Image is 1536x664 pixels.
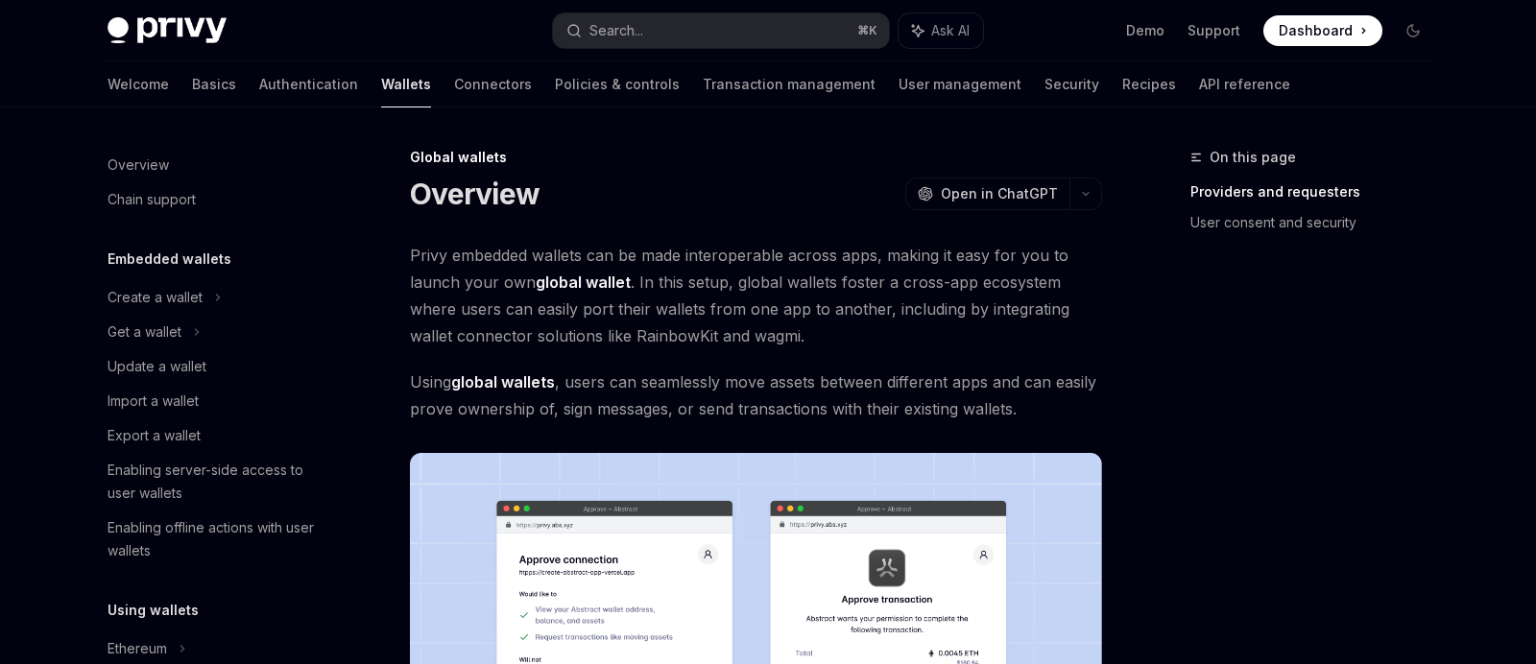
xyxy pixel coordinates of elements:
[1122,61,1176,107] a: Recipes
[410,148,1102,167] div: Global wallets
[108,188,196,211] div: Chain support
[899,13,983,48] button: Ask AI
[1279,21,1353,40] span: Dashboard
[108,17,227,44] img: dark logo
[92,418,338,453] a: Export a wallet
[451,372,555,391] strong: global wallets
[92,349,338,384] a: Update a wallet
[1263,15,1382,46] a: Dashboard
[857,23,877,38] span: ⌘ K
[108,599,199,622] h5: Using wallets
[1190,207,1444,238] a: User consent and security
[108,61,169,107] a: Welcome
[108,390,199,413] div: Import a wallet
[410,368,1102,422] span: Using , users can seamlessly move assets between different apps and can easily prove ownership of...
[1188,21,1240,40] a: Support
[1210,146,1296,169] span: On this page
[1398,15,1428,46] button: Toggle dark mode
[931,21,970,40] span: Ask AI
[1190,177,1444,207] a: Providers and requesters
[108,459,326,505] div: Enabling server-side access to user wallets
[536,273,631,292] strong: global wallet
[905,178,1069,210] button: Open in ChatGPT
[1044,61,1099,107] a: Security
[1199,61,1290,107] a: API reference
[92,182,338,217] a: Chain support
[92,453,338,510] a: Enabling server-side access to user wallets
[92,384,338,418] a: Import a wallet
[108,516,326,562] div: Enabling offline actions with user wallets
[381,61,431,107] a: Wallets
[92,510,338,568] a: Enabling offline actions with user wallets
[1126,21,1164,40] a: Demo
[108,286,203,309] div: Create a wallet
[899,61,1021,107] a: User management
[108,320,181,344] div: Get a wallet
[555,61,680,107] a: Policies & controls
[941,184,1058,203] span: Open in ChatGPT
[108,154,169,177] div: Overview
[553,13,889,48] button: Search...⌘K
[108,637,167,660] div: Ethereum
[259,61,358,107] a: Authentication
[703,61,876,107] a: Transaction management
[92,148,338,182] a: Overview
[454,61,532,107] a: Connectors
[410,242,1102,349] span: Privy embedded wallets can be made interoperable across apps, making it easy for you to launch yo...
[589,19,643,42] div: Search...
[410,177,540,211] h1: Overview
[192,61,236,107] a: Basics
[108,248,231,271] h5: Embedded wallets
[108,424,201,447] div: Export a wallet
[108,355,206,378] div: Update a wallet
